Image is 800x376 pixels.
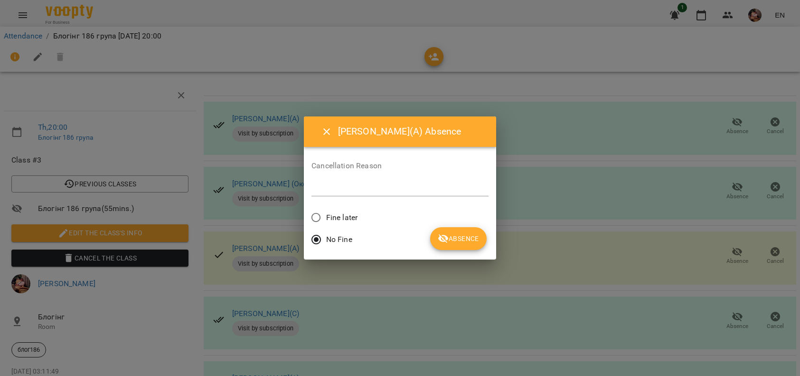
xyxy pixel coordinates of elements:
[438,233,479,244] span: Absence
[430,227,487,250] button: Absence
[315,120,338,143] button: Close
[338,124,485,139] h6: [PERSON_NAME](А) Absence
[326,234,352,245] span: No Fine
[326,212,358,223] span: Fine later
[311,162,489,170] label: Cancellation Reason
